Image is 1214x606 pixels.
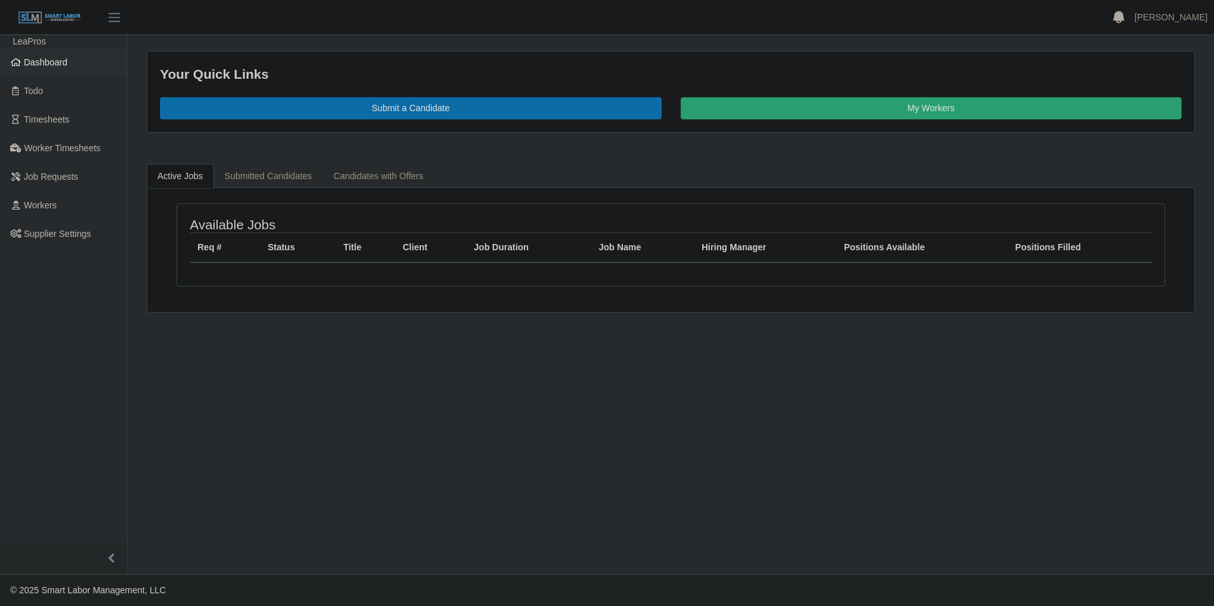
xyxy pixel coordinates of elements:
[395,232,466,262] th: Client
[13,36,46,46] span: LeaPros
[24,114,70,125] span: Timesheets
[24,57,68,67] span: Dashboard
[1008,232,1152,262] th: Positions Filled
[24,229,91,239] span: Supplier Settings
[466,232,591,262] th: Job Duration
[214,164,323,189] a: Submitted Candidates
[836,232,1008,262] th: Positions Available
[10,585,166,595] span: © 2025 Smart Labor Management, LLC
[160,97,662,119] a: Submit a Candidate
[24,86,43,96] span: Todo
[18,11,81,25] img: SLM Logo
[24,143,100,153] span: Worker Timesheets
[1135,11,1208,24] a: [PERSON_NAME]
[190,232,260,262] th: Req #
[694,232,836,262] th: Hiring Manager
[336,232,396,262] th: Title
[160,64,1182,84] div: Your Quick Links
[591,232,694,262] th: Job Name
[323,164,434,189] a: Candidates with Offers
[190,217,580,232] h4: Available Jobs
[24,172,79,182] span: Job Requests
[147,164,214,189] a: Active Jobs
[24,200,57,210] span: Workers
[681,97,1182,119] a: My Workers
[260,232,336,262] th: Status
